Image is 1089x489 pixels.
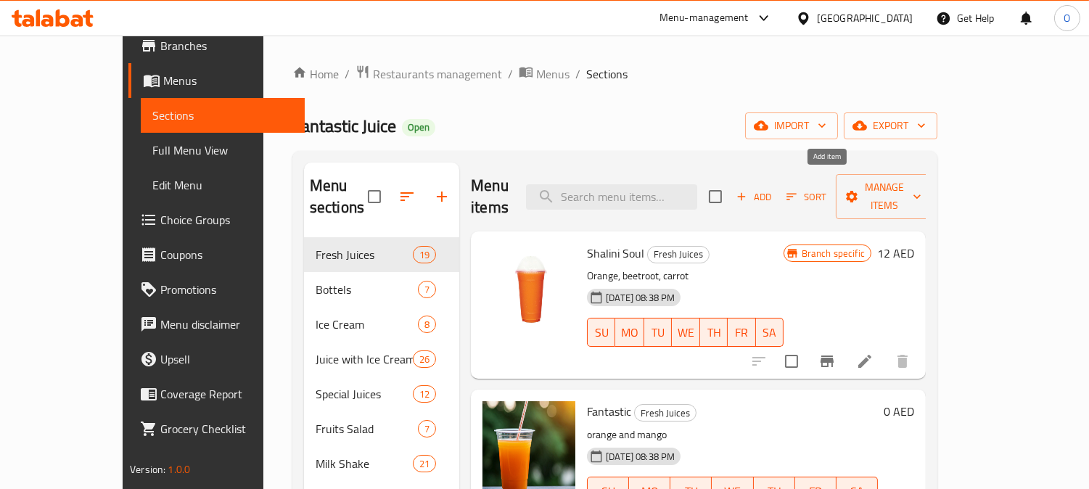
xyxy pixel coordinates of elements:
span: FR [733,322,749,343]
a: Edit Menu [141,168,305,202]
div: Milk Shake21 [304,446,459,481]
a: Home [292,65,339,83]
span: [DATE] 08:38 PM [600,291,681,305]
a: Coverage Report [128,377,305,411]
span: Fresh Juices [635,405,696,422]
span: [DATE] 08:38 PM [600,450,681,464]
span: Fresh Juices [316,246,413,263]
div: Fresh Juices [634,404,696,422]
div: [GEOGRAPHIC_DATA] [817,10,913,26]
a: Menus [128,63,305,98]
span: Manage items [847,178,921,215]
button: delete [885,344,920,379]
span: Select all sections [359,181,390,212]
span: SU [593,322,609,343]
div: Fresh Juices19 [304,237,459,272]
span: Edit Menu [152,176,293,194]
span: Add [734,189,773,205]
span: Sections [152,107,293,124]
span: Shalini Soul [587,242,644,264]
span: Bottels [316,281,418,298]
button: Branch-specific-item [810,344,845,379]
button: WE [672,318,700,347]
span: Milk Shake [316,455,413,472]
a: Grocery Checklist [128,411,305,446]
div: Menu-management [659,9,749,27]
span: 1.0.0 [168,460,190,479]
div: items [418,316,436,333]
span: 7 [419,283,435,297]
span: Branches [160,37,293,54]
span: Coverage Report [160,385,293,403]
h2: Menu items [471,175,509,218]
li: / [508,65,513,83]
span: 8 [419,318,435,332]
span: Sort [786,189,826,205]
span: Coupons [160,246,293,263]
span: Fruits Salad [316,420,418,437]
button: export [844,112,937,139]
h6: 0 AED [884,401,914,422]
span: Fantastic [587,400,631,422]
div: items [418,420,436,437]
span: TH [706,322,722,343]
div: items [413,385,436,403]
a: Promotions [128,272,305,307]
span: Select to update [776,346,807,377]
span: export [855,117,926,135]
a: Branches [128,28,305,63]
a: Edit menu item [856,353,874,370]
button: Sort [783,186,830,208]
span: Version: [130,460,165,479]
span: 21 [414,457,435,471]
a: Full Menu View [141,133,305,168]
span: 26 [414,353,435,366]
span: Sort items [777,186,836,208]
span: Grocery Checklist [160,420,293,437]
button: TU [644,318,672,347]
div: items [413,350,436,368]
div: items [413,455,436,472]
button: TH [700,318,728,347]
button: Manage items [836,174,933,219]
div: Ice Cream8 [304,307,459,342]
div: Juice with Ice Cream26 [304,342,459,377]
span: Juice with Ice Cream [316,350,413,368]
span: Restaurants management [373,65,502,83]
a: Sections [141,98,305,133]
li: / [345,65,350,83]
input: search [526,184,697,210]
span: Fresh Juices [648,246,709,263]
nav: breadcrumb [292,65,937,83]
a: Choice Groups [128,202,305,237]
span: Branch specific [796,247,871,260]
span: Menus [536,65,570,83]
span: Promotions [160,281,293,298]
span: 19 [414,248,435,262]
span: Menu disclaimer [160,316,293,333]
img: Shalini Soul [482,243,575,336]
span: 12 [414,387,435,401]
span: MO [621,322,638,343]
span: Sort sections [390,179,424,214]
span: O [1064,10,1070,26]
span: Ice Cream [316,316,418,333]
h6: 12 AED [877,243,914,263]
a: Menu disclaimer [128,307,305,342]
span: Sections [586,65,628,83]
button: SU [587,318,615,347]
span: Open [402,121,435,133]
button: SA [756,318,784,347]
a: Coupons [128,237,305,272]
span: Full Menu View [152,141,293,159]
p: orange and mango [587,426,878,444]
span: Choice Groups [160,211,293,229]
a: Upsell [128,342,305,377]
div: items [413,246,436,263]
span: TU [650,322,666,343]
